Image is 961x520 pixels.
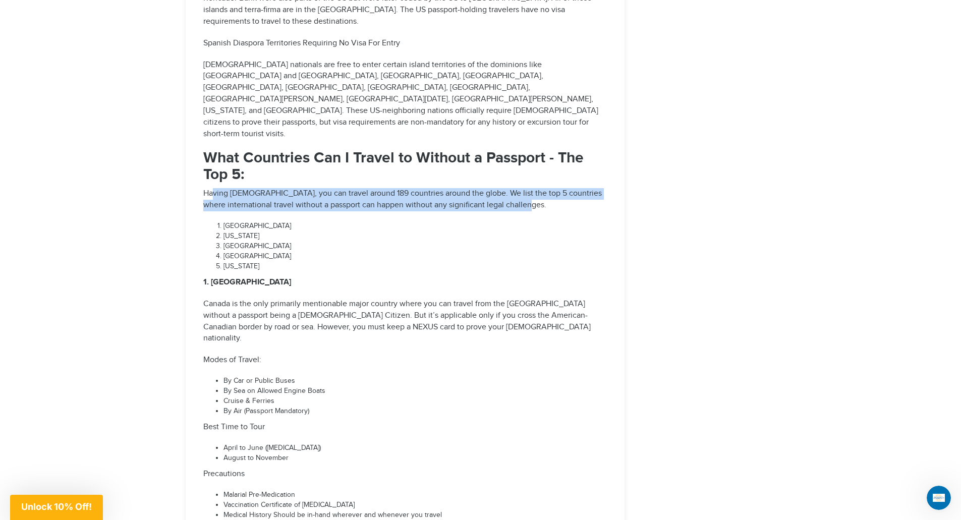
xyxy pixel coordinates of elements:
[203,277,291,287] strong: 1. [GEOGRAPHIC_DATA]
[223,443,607,453] li: April to June ([MEDICAL_DATA])
[203,38,607,49] p: Spanish Diaspora Territories Requiring No Visa For Entry
[203,355,607,366] p: Modes of Travel:
[223,252,607,262] li: [GEOGRAPHIC_DATA]
[223,490,607,500] li: Malarial Pre-Medication
[927,486,951,510] iframe: Intercom live chat
[223,242,607,252] li: [GEOGRAPHIC_DATA]
[223,386,607,396] li: By Sea on Allowed Engine Boats
[223,407,607,417] li: By Air (Passport Mandatory)
[223,232,607,242] li: [US_STATE]
[223,262,607,272] li: [US_STATE]
[21,501,92,512] span: Unlock 10% Off!
[203,469,607,480] p: Precautions
[223,396,607,407] li: Cruise & Ferries
[223,453,607,464] li: August to November
[203,422,607,433] p: Best Time to Tour
[223,221,607,232] li: [GEOGRAPHIC_DATA]
[223,500,607,510] li: Vaccination Certificate of [MEDICAL_DATA]
[223,376,607,386] li: By Car or Public Buses
[203,60,607,140] p: [DEMOGRAPHIC_DATA] nationals are free to enter certain island territories of the dominions like [...
[203,299,607,344] p: Canada is the only primarily mentionable major country where you can travel from the [GEOGRAPHIC_...
[10,495,103,520] div: Unlock 10% Off!
[203,149,584,184] strong: What Countries Can I Travel to Without a Passport - The Top 5:
[203,188,607,211] p: Having [DEMOGRAPHIC_DATA], you can travel around 189 countries around the globe. We list the top ...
